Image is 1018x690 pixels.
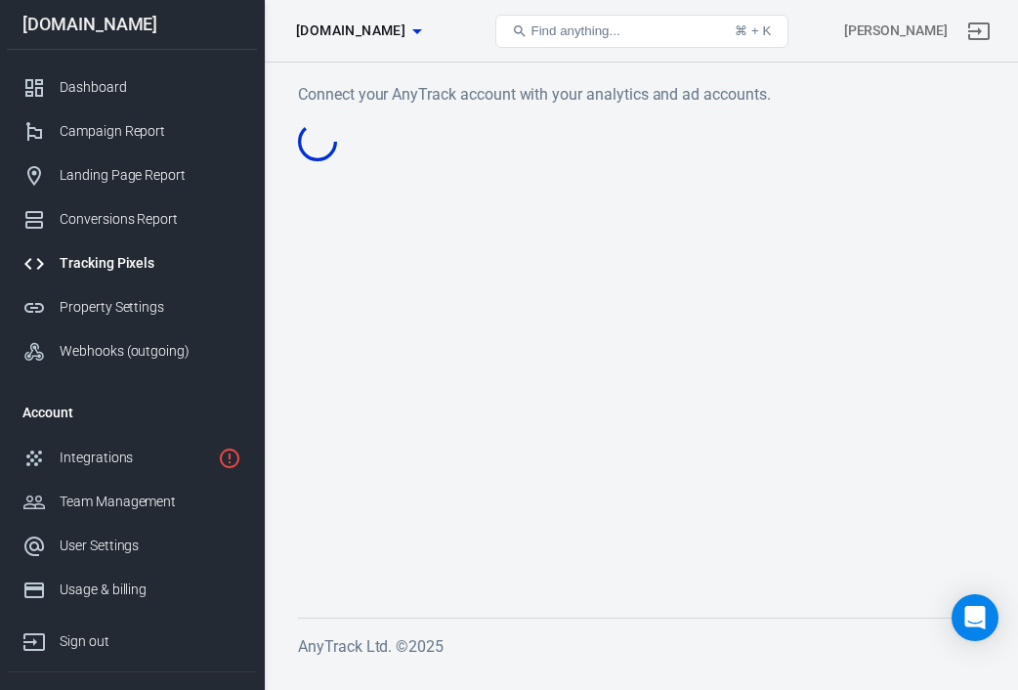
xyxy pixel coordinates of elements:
[60,631,241,652] div: Sign out
[288,13,429,49] button: [DOMAIN_NAME]
[60,165,241,186] div: Landing Page Report
[298,82,984,107] h6: Connect your AnyTrack account with your analytics and ad accounts.
[218,447,241,470] svg: 1 networks not verified yet
[7,612,257,664] a: Sign out
[60,253,241,274] div: Tracking Pixels
[298,634,984,659] h6: AnyTrack Ltd. © 2025
[60,297,241,318] div: Property Settings
[7,197,257,241] a: Conversions Report
[60,209,241,230] div: Conversions Report
[7,389,257,436] li: Account
[60,580,241,600] div: Usage & billing
[60,536,241,556] div: User Settings
[7,436,257,480] a: Integrations
[60,341,241,362] div: Webhooks (outgoing)
[7,285,257,329] a: Property Settings
[7,241,257,285] a: Tracking Pixels
[844,21,948,41] div: Account id: V5IBalrF
[952,594,998,641] div: Open Intercom Messenger
[7,153,257,197] a: Landing Page Report
[7,480,257,524] a: Team Management
[7,16,257,33] div: [DOMAIN_NAME]
[735,23,771,38] div: ⌘ + K
[7,568,257,612] a: Usage & billing
[60,121,241,142] div: Campaign Report
[60,492,241,512] div: Team Management
[60,448,210,468] div: Integrations
[60,77,241,98] div: Dashboard
[531,23,620,38] span: Find anything...
[296,19,405,43] span: supermix.site
[7,329,257,373] a: Webhooks (outgoing)
[7,524,257,568] a: User Settings
[7,109,257,153] a: Campaign Report
[7,65,257,109] a: Dashboard
[955,8,1002,55] a: Sign out
[495,15,788,48] button: Find anything...⌘ + K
